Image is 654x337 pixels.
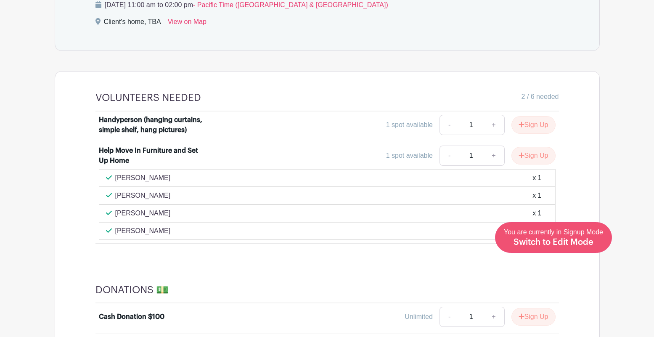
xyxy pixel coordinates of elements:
a: + [483,115,504,135]
div: 1 spot available [386,120,433,130]
div: Client's home, TBA [104,17,161,30]
div: x 1 [532,208,541,218]
div: x 1 [532,191,541,201]
span: 2 / 6 needed [522,92,559,102]
a: View on Map [168,17,207,30]
a: - [440,146,459,166]
a: You are currently in Signup Mode Switch to Edit Mode [495,222,612,253]
p: [PERSON_NAME] [115,191,171,201]
button: Sign Up [511,308,556,326]
div: x 1 [532,173,541,183]
span: You are currently in Signup Mode [504,228,603,246]
button: Sign Up [511,116,556,134]
button: Sign Up [511,147,556,165]
p: [PERSON_NAME] [115,173,171,183]
p: [PERSON_NAME] [115,208,171,218]
a: + [483,307,504,327]
div: 1 spot available [386,151,433,161]
a: - [440,307,459,327]
div: Unlimited [405,312,433,322]
p: [PERSON_NAME] [115,226,171,236]
a: - [440,115,459,135]
div: Cash Donation $100 [99,312,164,322]
a: + [483,146,504,166]
div: Help Move In Furniture and Set Up Home [99,146,203,166]
h4: VOLUNTEERS NEEDED [95,92,201,104]
span: - Pacific Time ([GEOGRAPHIC_DATA] & [GEOGRAPHIC_DATA]) [193,1,388,8]
span: Switch to Edit Mode [514,238,593,247]
div: Handyperson (hanging curtains, simple shelf, hang pictures) [99,115,203,135]
h4: DONATIONS 💵 [95,284,169,296]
